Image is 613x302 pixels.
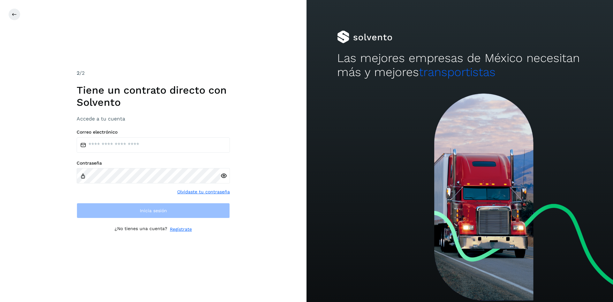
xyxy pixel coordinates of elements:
div: /2 [77,69,230,77]
h3: Accede a tu cuenta [77,116,230,122]
label: Correo electrónico [77,129,230,135]
a: Olvidaste tu contraseña [177,189,230,195]
a: Regístrate [170,226,192,233]
span: 2 [77,70,79,76]
span: transportistas [419,65,496,79]
p: ¿No tienes una cuenta? [115,226,167,233]
h1: Tiene un contrato directo con Solvento [77,84,230,109]
label: Contraseña [77,160,230,166]
span: Inicia sesión [140,208,167,213]
h2: Las mejores empresas de México necesitan más y mejores [337,51,582,80]
button: Inicia sesión [77,203,230,218]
